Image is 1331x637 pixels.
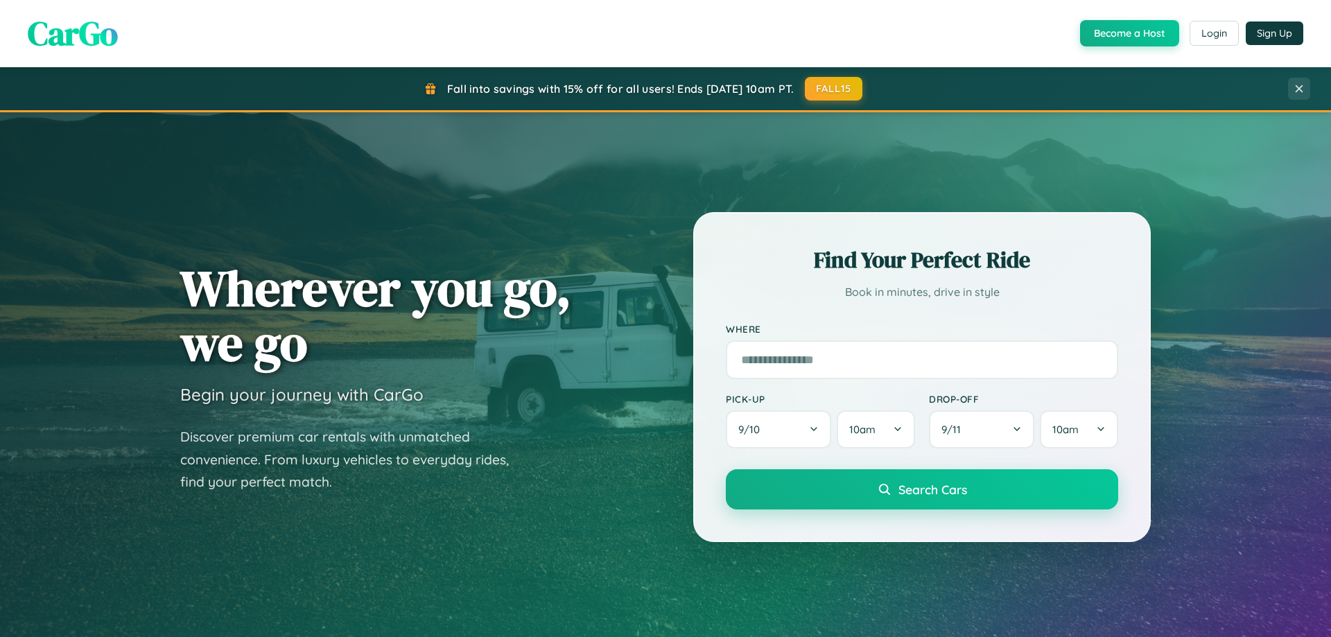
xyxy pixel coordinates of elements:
[1040,410,1118,448] button: 10am
[180,384,424,405] h3: Begin your journey with CarGo
[726,410,831,448] button: 9/10
[726,469,1118,509] button: Search Cars
[929,393,1118,405] label: Drop-off
[941,423,968,436] span: 9 / 11
[726,245,1118,275] h2: Find Your Perfect Ride
[805,77,863,101] button: FALL15
[837,410,915,448] button: 10am
[1080,20,1179,46] button: Become a Host
[898,482,967,497] span: Search Cars
[726,323,1118,335] label: Where
[1052,423,1079,436] span: 10am
[180,261,571,370] h1: Wherever you go, we go
[726,393,915,405] label: Pick-up
[447,82,794,96] span: Fall into savings with 15% off for all users! Ends [DATE] 10am PT.
[929,410,1034,448] button: 9/11
[849,423,876,436] span: 10am
[180,426,527,494] p: Discover premium car rentals with unmatched convenience. From luxury vehicles to everyday rides, ...
[1246,21,1303,45] button: Sign Up
[28,10,118,56] span: CarGo
[738,423,767,436] span: 9 / 10
[726,282,1118,302] p: Book in minutes, drive in style
[1190,21,1239,46] button: Login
